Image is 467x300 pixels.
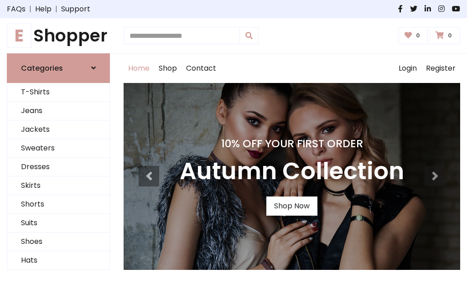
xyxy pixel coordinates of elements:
a: T-Shirts [7,83,109,102]
a: Sweaters [7,139,109,158]
a: Jackets [7,120,109,139]
a: Home [124,54,154,83]
a: Jeans [7,102,109,120]
span: 0 [446,31,454,40]
a: Shorts [7,195,109,214]
a: Help [35,4,52,15]
span: | [52,4,61,15]
h4: 10% Off Your First Order [180,137,404,150]
a: Contact [182,54,221,83]
a: Hats [7,251,109,270]
a: Login [394,54,421,83]
a: Support [61,4,90,15]
h3: Autumn Collection [180,157,404,186]
a: EShopper [7,26,110,46]
a: FAQs [7,4,26,15]
a: Suits [7,214,109,233]
a: 0 [430,27,460,44]
span: E [7,23,31,48]
h1: Shopper [7,26,110,46]
a: Shoes [7,233,109,251]
span: 0 [414,31,422,40]
h6: Categories [21,64,63,72]
a: 0 [399,27,428,44]
a: Shop Now [266,197,317,216]
a: Shop [154,54,182,83]
span: | [26,4,35,15]
a: Categories [7,53,110,83]
a: Skirts [7,176,109,195]
a: Register [421,54,460,83]
a: Dresses [7,158,109,176]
